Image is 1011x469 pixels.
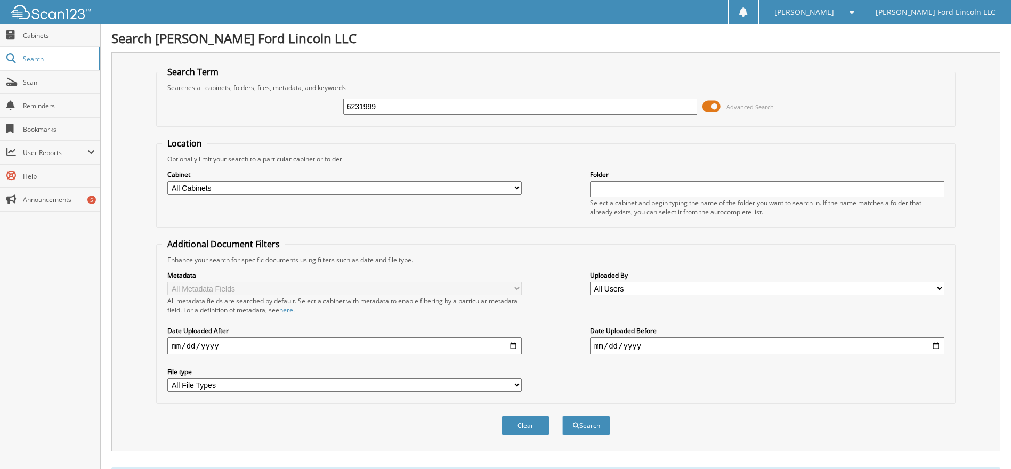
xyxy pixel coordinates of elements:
label: Cabinet [167,170,522,179]
span: [PERSON_NAME] [774,9,834,15]
span: [PERSON_NAME] Ford Lincoln LLC [876,9,996,15]
div: 5 [87,196,96,204]
legend: Location [162,138,207,149]
span: Scan [23,78,95,87]
span: Cabinets [23,31,95,40]
div: Select a cabinet and begin typing the name of the folder you want to search in. If the name match... [590,198,944,216]
span: Reminders [23,101,95,110]
span: Advanced Search [726,103,774,111]
div: Enhance your search for specific documents using filters such as date and file type. [162,255,949,264]
div: All metadata fields are searched by default. Select a cabinet with metadata to enable filtering b... [167,296,522,314]
label: Date Uploaded Before [590,326,944,335]
legend: Additional Document Filters [162,238,285,250]
div: Searches all cabinets, folders, files, metadata, and keywords [162,83,949,92]
input: end [590,337,944,354]
label: File type [167,367,522,376]
span: Announcements [23,195,95,204]
button: Clear [502,416,549,435]
div: Optionally limit your search to a particular cabinet or folder [162,155,949,164]
span: Search [23,54,93,63]
img: scan123-logo-white.svg [11,5,91,19]
span: User Reports [23,148,87,157]
label: Date Uploaded After [167,326,522,335]
label: Uploaded By [590,271,944,280]
input: start [167,337,522,354]
h1: Search [PERSON_NAME] Ford Lincoln LLC [111,29,1000,47]
legend: Search Term [162,66,224,78]
label: Folder [590,170,944,179]
span: Bookmarks [23,125,95,134]
label: Metadata [167,271,522,280]
button: Search [562,416,610,435]
span: Help [23,172,95,181]
a: here [279,305,293,314]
